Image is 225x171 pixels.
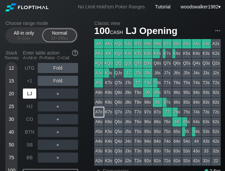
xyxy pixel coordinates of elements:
[153,59,162,68] div: Q8s
[123,146,133,156] div: J3o
[201,137,211,146] div: 43s
[172,39,182,48] div: A6s
[6,63,16,73] div: 12
[23,114,36,124] div: CO
[211,137,221,146] div: 42s
[143,68,152,78] div: J9s
[6,101,16,111] div: 25
[3,47,20,63] div: Stack
[133,68,143,78] div: JTs
[192,39,201,48] div: A4s
[155,4,171,9] a: Tutorial
[68,4,155,11] div: No Limit Hold’em Poker Ranges
[133,117,143,127] div: T6o
[143,127,152,136] div: 95o
[211,59,221,68] div: Q2s
[211,146,221,156] div: 32s
[104,39,113,48] div: AKs
[192,68,201,78] div: J4s
[179,3,222,10] div: ▾
[211,98,221,107] div: 82s
[123,107,133,117] div: J7o
[192,49,201,58] div: K4s
[133,146,143,156] div: T3o
[192,107,201,117] div: 74s
[8,29,39,42] div: All-in only
[133,39,143,48] div: ATs
[172,117,182,127] div: 66
[23,101,36,111] div: HJ
[192,146,201,156] div: 43o
[192,59,201,68] div: Q4s
[104,137,113,146] div: K4o
[123,156,133,166] div: J2o
[162,98,172,107] div: 87s
[38,127,78,137] div: ＋
[104,59,113,68] div: KQo
[182,39,191,48] div: A5s
[114,39,123,48] div: AQs
[211,78,221,88] div: T2s
[114,68,123,78] div: QJo
[192,88,201,97] div: 94s
[182,146,191,156] div: 53o
[94,127,104,136] div: A5o
[94,137,104,146] div: A4o
[5,21,78,26] h2: Choose range mode
[133,127,143,136] div: T5o
[133,49,143,58] div: KTs
[153,88,162,97] div: 98s
[201,49,211,58] div: K3s
[162,107,172,117] div: 77
[104,146,113,156] div: K3o
[201,146,211,156] div: 33
[153,68,162,78] div: J8s
[114,156,123,166] div: Q2o
[38,114,78,124] div: ＋
[104,117,113,127] div: K6o
[65,36,68,40] span: bb
[114,59,123,68] div: QQ
[123,137,133,146] div: J4o
[192,137,201,146] div: 44
[172,156,182,166] div: 62o
[114,146,123,156] div: Q3o
[172,78,182,88] div: T6s
[114,49,123,58] div: KQs
[38,63,78,73] div: Fold
[182,98,191,107] div: 85s
[114,78,123,88] div: QTo
[201,98,211,107] div: 83s
[94,21,221,26] h2: Classic view
[6,140,16,150] div: 50
[172,127,182,136] div: 65o
[6,114,16,124] div: 30
[182,59,191,68] div: Q5s
[143,117,152,127] div: 96o
[5,3,48,11] img: Floptimal logo
[38,140,78,150] div: ＋
[181,4,218,9] span: woodswalker1982
[182,68,191,78] div: J5s
[104,107,113,117] div: K7o
[114,88,123,97] div: Q9o
[93,26,124,37] span: 100
[94,107,104,117] div: A7o
[201,39,211,48] div: A3s
[162,117,172,127] div: 76o
[172,137,182,146] div: 64o
[133,137,143,146] div: T4o
[143,156,152,166] div: 92o
[162,146,172,156] div: 73o
[153,78,162,88] div: T8s
[143,49,152,58] div: K9s
[23,89,36,99] div: LJ
[133,59,143,68] div: QTs
[201,88,211,97] div: 93s
[104,98,113,107] div: K8o
[182,127,191,136] div: 55
[94,78,104,88] div: ATo
[94,49,104,58] div: AKo
[162,137,172,146] div: 74o
[162,78,172,88] div: T7s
